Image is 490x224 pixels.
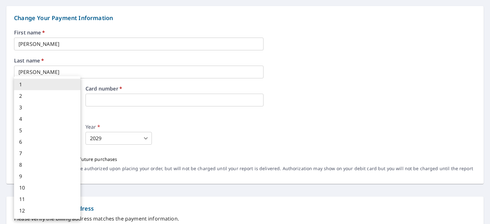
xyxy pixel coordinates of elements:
li: 3 [14,102,80,113]
li: 12 [14,205,80,216]
li: 8 [14,159,80,170]
li: 10 [14,182,80,193]
li: 4 [14,113,80,125]
li: 6 [14,136,80,148]
li: 1 [14,79,80,90]
li: 7 [14,148,80,159]
li: 5 [14,125,80,136]
li: 2 [14,90,80,102]
li: 11 [14,193,80,205]
li: 9 [14,170,80,182]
